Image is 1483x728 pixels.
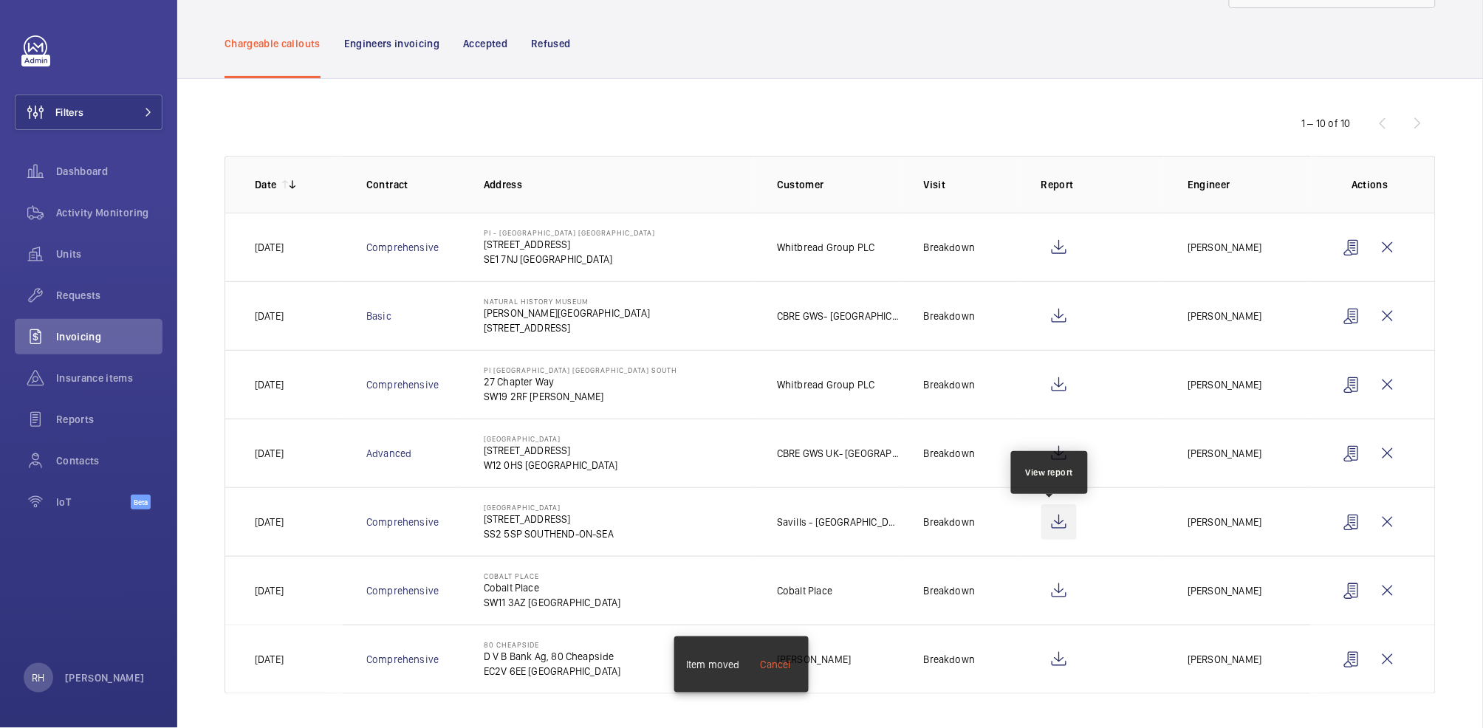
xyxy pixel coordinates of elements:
p: [DATE] [255,446,284,461]
p: 80 Cheapside [484,640,621,649]
p: 27 Chapter Way [484,374,677,389]
p: W12 0HS [GEOGRAPHIC_DATA] [484,458,618,473]
a: Comprehensive [366,379,439,391]
p: SE1 7NJ [GEOGRAPHIC_DATA] [484,252,655,267]
p: [PERSON_NAME] [1188,377,1261,392]
p: PI [GEOGRAPHIC_DATA] [GEOGRAPHIC_DATA] South [484,365,677,374]
p: Visit [924,177,1018,192]
p: Actions [1335,177,1405,192]
p: Breakdown [924,583,976,598]
span: Invoicing [56,329,162,344]
p: [PERSON_NAME] [1188,652,1261,667]
a: Comprehensive [366,516,439,528]
p: Refused [531,36,570,51]
div: 1 – 10 of 10 [1302,116,1351,131]
p: CBRE GWS UK- [GEOGRAPHIC_DATA] ([GEOGRAPHIC_DATA]) [777,446,900,461]
p: Chargeable callouts [225,36,321,51]
span: Units [56,247,162,261]
span: Requests [56,288,162,303]
p: Accepted [463,36,507,51]
p: Cobalt Place [777,583,832,598]
a: Advanced [366,447,411,459]
button: Filters [15,95,162,130]
a: Comprehensive [366,241,439,253]
p: Engineers invoicing [344,36,440,51]
p: Address [484,177,753,192]
p: [STREET_ADDRESS] [484,512,614,526]
span: Filters [55,105,83,120]
p: Savills - [GEOGRAPHIC_DATA] [777,515,900,529]
p: Breakdown [924,240,976,255]
p: Natural History Museum [484,297,650,306]
p: [STREET_ADDRESS] [484,237,655,252]
p: SS2 5SP SOUTHEND-ON-SEA [484,526,614,541]
p: Whitbread Group PLC [777,377,874,392]
p: [PERSON_NAME] [1188,515,1261,529]
p: [PERSON_NAME][GEOGRAPHIC_DATA] [484,306,650,320]
span: Insurance items [56,371,162,385]
p: CBRE GWS- [GEOGRAPHIC_DATA] [777,309,900,323]
a: Comprehensive [366,585,439,597]
p: [STREET_ADDRESS] [484,320,650,335]
div: Item moved [686,657,740,672]
p: [PERSON_NAME] [1188,240,1261,255]
p: [DATE] [255,652,284,667]
p: Whitbread Group PLC [777,240,874,255]
p: [PERSON_NAME] [65,670,145,685]
span: Beta [131,495,151,509]
p: [DATE] [255,583,284,598]
span: Activity Monitoring [56,205,162,220]
p: SW11 3AZ [GEOGRAPHIC_DATA] [484,595,621,610]
p: Report [1041,177,1165,192]
p: Breakdown [924,652,976,667]
div: Cancel [761,657,791,672]
p: Breakdown [924,377,976,392]
p: Breakdown [924,309,976,323]
p: [DATE] [255,377,284,392]
p: Cobalt Place [484,580,621,595]
p: [PERSON_NAME] [1188,583,1261,598]
p: [STREET_ADDRESS] [484,443,618,458]
p: [DATE] [255,240,284,255]
p: [PERSON_NAME] [1188,446,1261,461]
div: View report [1026,466,1074,479]
p: [PERSON_NAME] [1188,309,1261,323]
p: Contract [366,177,460,192]
p: [DATE] [255,309,284,323]
p: Engineer [1188,177,1311,192]
button: Cancel [746,647,806,682]
p: Customer [777,177,900,192]
p: D V B Bank Ag, 80 Cheapside [484,649,621,664]
a: Basic [366,310,391,322]
p: RH [32,670,44,685]
p: EC2V 6EE [GEOGRAPHIC_DATA] [484,664,621,679]
p: [DATE] [255,515,284,529]
span: IoT [56,495,131,509]
a: Comprehensive [366,653,439,665]
p: SW19 2RF [PERSON_NAME] [484,389,677,404]
p: Breakdown [924,515,976,529]
p: Breakdown [924,446,976,461]
p: PI - [GEOGRAPHIC_DATA] [GEOGRAPHIC_DATA] [484,228,655,237]
p: Cobalt Place [484,571,621,580]
span: Dashboard [56,164,162,179]
p: Date [255,177,276,192]
p: [GEOGRAPHIC_DATA] [484,503,614,512]
p: [GEOGRAPHIC_DATA] [484,434,618,443]
span: Contacts [56,453,162,468]
span: Reports [56,412,162,427]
